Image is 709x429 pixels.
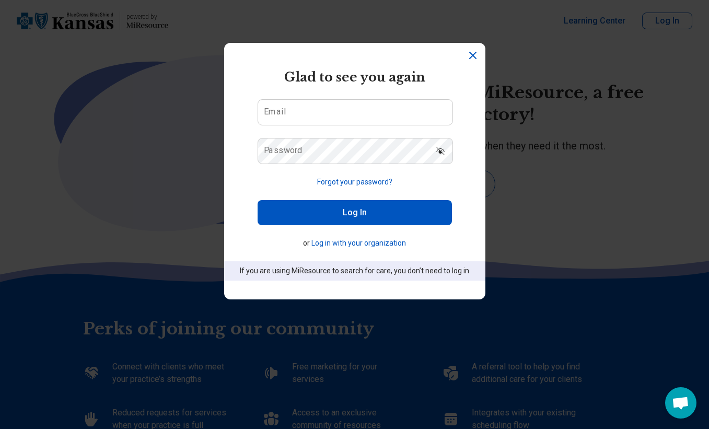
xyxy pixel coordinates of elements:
button: Show password [429,138,452,163]
button: Log In [258,200,452,225]
p: or [258,238,452,249]
section: Login Dialog [224,43,485,299]
button: Forgot your password? [317,177,392,188]
button: Dismiss [467,49,479,62]
p: If you are using MiResource to search for care, you don’t need to log in [239,265,471,276]
label: Password [264,146,303,155]
h2: Glad to see you again [258,68,452,87]
label: Email [264,108,286,116]
button: Log in with your organization [311,238,406,249]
